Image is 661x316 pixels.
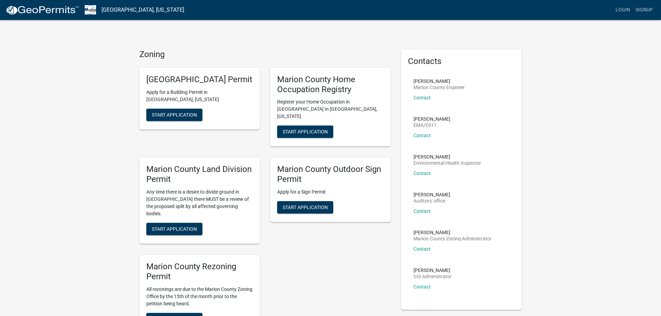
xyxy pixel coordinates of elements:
p: [PERSON_NAME] [413,117,450,121]
p: Apply for a Sign Permit [277,188,384,196]
h4: Zoning [139,50,391,59]
span: Start Application [283,129,328,134]
a: [GEOGRAPHIC_DATA], [US_STATE] [102,4,184,16]
p: [PERSON_NAME] [413,192,450,197]
p: Environmental Health Inspector [413,161,481,165]
p: Auditors' office [413,198,450,203]
a: Login [613,3,633,17]
h5: Marion County Home Occupation Registry [277,75,384,95]
button: Start Application [146,109,202,121]
a: Contact [413,208,431,214]
p: Any time there is a desire to divide ground in [GEOGRAPHIC_DATA] there MUST be a review of the pr... [146,188,253,217]
p: [PERSON_NAME] [413,230,492,235]
a: Contact [413,246,431,252]
p: Apply for a Building Permit in [GEOGRAPHIC_DATA], [US_STATE] [146,89,253,103]
p: Register your Home Occupation in [GEOGRAPHIC_DATA] In [GEOGRAPHIC_DATA], [US_STATE] [277,98,384,120]
p: Marion County Zoning Administrator [413,236,492,241]
h5: Marion County Rezoning Permit [146,262,253,282]
h5: Marion County Outdoor Sign Permit [277,164,384,184]
p: All rezonings are due to the Marion County Zoning Office by the 15th of the month prior to the pe... [146,286,253,307]
p: [PERSON_NAME] [413,154,481,159]
a: Contact [413,133,431,138]
a: Contact [413,284,431,290]
p: [PERSON_NAME] [413,268,452,273]
p: EMA/E911 [413,123,450,128]
a: Contact [413,95,431,100]
h5: Marion County Land Division Permit [146,164,253,184]
button: Start Application [277,126,333,138]
p: [PERSON_NAME] [413,79,465,84]
p: Marion County Engineer [413,85,465,90]
img: Marion County, Iowa [85,5,96,14]
a: Signup [633,3,655,17]
span: Start Application [152,112,197,117]
h5: Contacts [408,56,515,66]
button: Start Application [146,223,202,235]
h5: [GEOGRAPHIC_DATA] Permit [146,75,253,85]
span: Start Application [283,204,328,210]
a: Contact [413,171,431,176]
p: GIS Administrator [413,274,452,279]
button: Start Application [277,201,333,214]
span: Start Application [152,226,197,231]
